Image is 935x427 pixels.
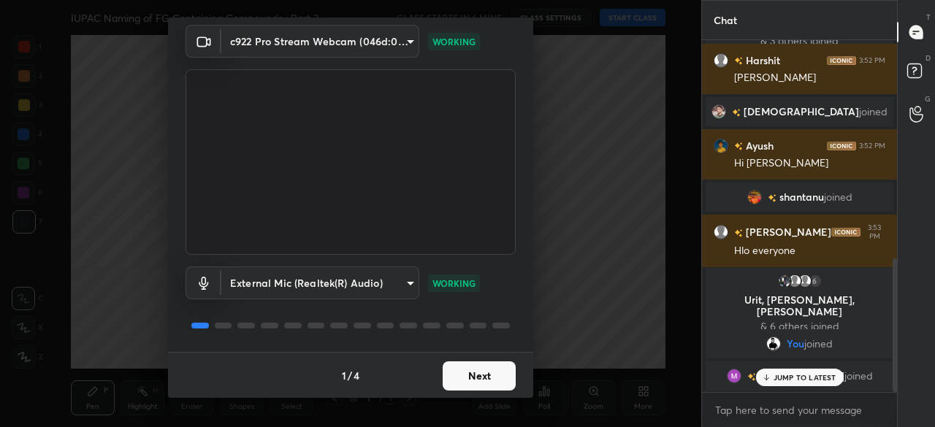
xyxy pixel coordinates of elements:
img: default.png [714,53,728,68]
p: WORKING [432,35,476,48]
h4: 1 [342,368,346,383]
img: iconic-dark.1390631f.png [827,142,856,150]
img: 32a293dc28f2475da15a8beee1cddc92.jpg [747,190,762,204]
div: grid [702,40,897,393]
h4: 4 [354,368,359,383]
p: D [926,53,931,64]
div: Hi [PERSON_NAME] [734,156,885,171]
p: Urit, [PERSON_NAME], [PERSON_NAME] [714,294,885,318]
div: [PERSON_NAME] [734,71,885,85]
button: Next [443,361,516,391]
p: & 6 others joined [714,320,885,332]
img: default.png [714,225,728,239]
p: & 3 others joined [714,35,885,47]
p: G [925,93,931,104]
div: c922 Pro Stream Webcam (046d:085c) [221,266,419,299]
img: no-rating-badge.077c3623.svg [734,229,743,237]
div: 3:52 PM [859,142,885,150]
img: 3 [727,369,741,383]
h6: Harshit [743,53,780,68]
span: [DEMOGRAPHIC_DATA] [744,106,859,118]
h4: / [348,368,352,383]
img: no-rating-badge.077c3623.svg [768,194,776,202]
div: c922 Pro Stream Webcam (046d:085c) [221,25,419,58]
span: joined [844,370,873,382]
img: iconic-dark.1390631f.png [827,56,856,65]
img: no-rating-badge.077c3623.svg [734,142,743,150]
p: WORKING [432,277,476,290]
div: 3:53 PM [863,223,885,241]
img: no-rating-badge.077c3623.svg [732,109,741,117]
img: b6ef292dfbbd4a828844cb67d338be28.jpg [714,139,728,153]
img: default.png [798,274,812,288]
p: Chat [702,1,749,39]
img: no-rating-badge.077c3623.svg [734,57,743,65]
img: 99cab2beb16a49f49b0f8191bd80ae95.jpg [777,274,792,288]
img: iconic-dark.1390631f.png [831,228,860,236]
img: ab04c598e4204a44b5a784646aaf9c50.jpg [766,336,781,351]
img: default.png [787,274,802,288]
span: joined [804,338,833,350]
h6: Ayush [743,138,774,153]
h6: [PERSON_NAME] [743,225,831,240]
span: joined [824,191,852,203]
span: shantanu [779,191,824,203]
div: 3:52 PM [859,56,885,65]
p: T [926,12,931,23]
img: 3d30fdac81d7424697066589b8761717.jpg [711,104,726,119]
img: no-rating-badge.077c3623.svg [747,373,756,381]
span: You [787,338,804,350]
span: joined [859,106,888,118]
p: JUMP TO LATEST [774,373,836,382]
div: 6 [808,274,823,288]
div: Hlo everyone [734,244,885,258]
